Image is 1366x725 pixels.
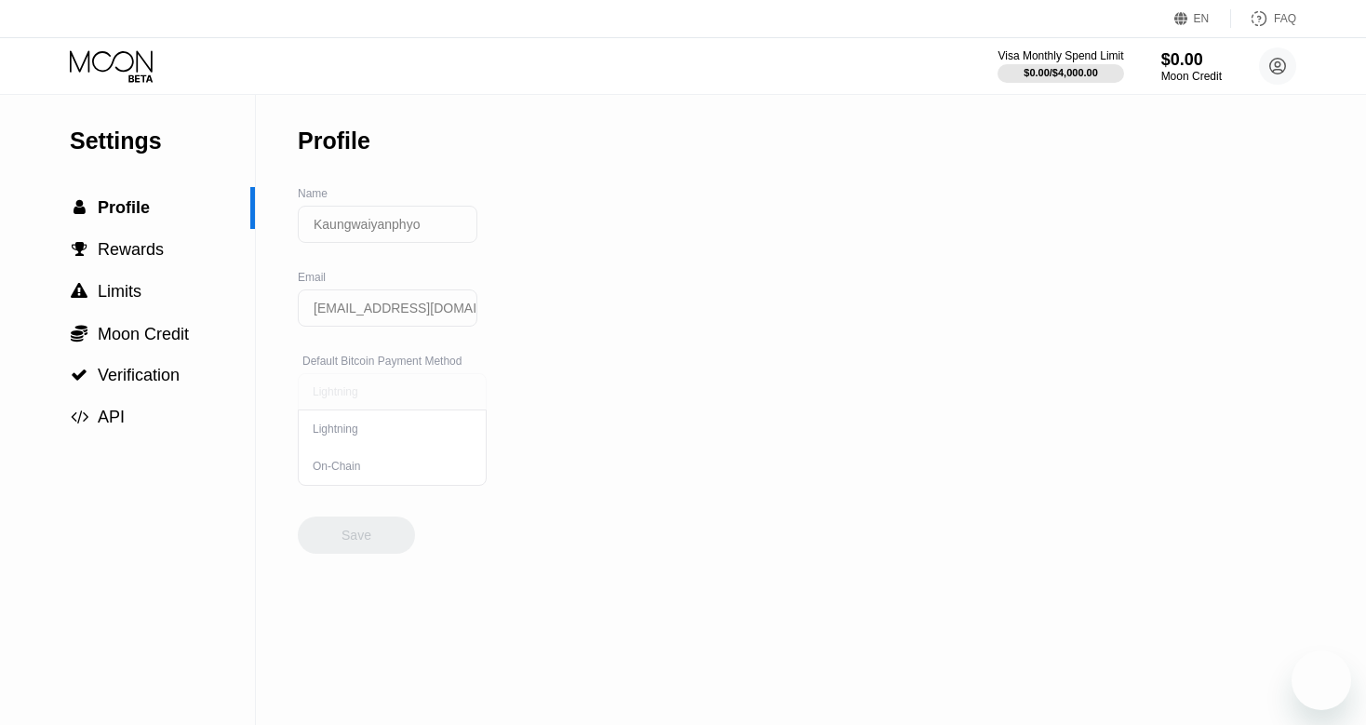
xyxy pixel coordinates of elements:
[98,282,141,301] span: Limits
[70,241,88,258] div: 
[71,409,88,425] span: 
[98,325,189,343] span: Moon Credit
[70,324,88,342] div: 
[1024,67,1098,78] div: $0.00 / $4,000.00
[1231,9,1296,28] div: FAQ
[72,241,87,258] span: 
[298,271,487,284] div: Email
[1194,12,1210,25] div: EN
[70,128,255,154] div: Settings
[998,49,1123,62] div: Visa Monthly Spend Limit
[1161,70,1222,83] div: Moon Credit
[98,366,180,384] span: Verification
[1174,9,1231,28] div: EN
[298,128,370,154] div: Profile
[98,240,164,259] span: Rewards
[70,367,88,383] div: 
[1161,50,1222,70] div: $0.00
[74,199,86,216] span: 
[308,385,449,398] div: Lightning
[298,355,487,368] div: Default Bitcoin Payment Method
[70,199,88,216] div: 
[1161,50,1222,83] div: $0.00Moon Credit
[308,460,476,473] div: On-Chain
[71,324,87,342] span: 
[98,198,150,217] span: Profile
[998,49,1123,83] div: Visa Monthly Spend Limit$0.00/$4,000.00
[70,409,88,425] div: 
[71,367,87,383] span: 
[70,283,88,300] div: 
[1292,651,1351,710] iframe: Button to launch messaging window
[71,283,87,300] span: 
[98,408,125,426] span: API
[1274,12,1296,25] div: FAQ
[298,187,487,200] div: Name
[308,423,449,436] div: Lightning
